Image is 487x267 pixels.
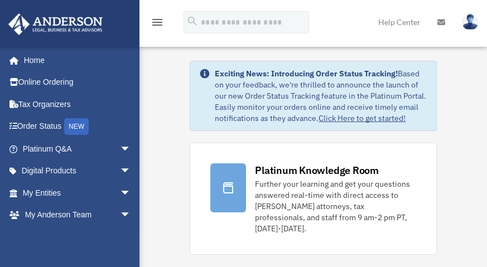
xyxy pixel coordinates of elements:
span: arrow_drop_down [120,204,142,227]
div: Further your learning and get your questions answered real-time with direct access to [PERSON_NAM... [255,178,416,234]
span: arrow_drop_down [120,138,142,161]
span: arrow_drop_down [120,160,142,183]
div: NEW [64,118,89,135]
i: menu [151,16,164,29]
span: arrow_drop_down [120,182,142,205]
a: Home [8,49,142,71]
a: Order StatusNEW [8,115,148,138]
img: Anderson Advisors Platinum Portal [5,13,106,35]
a: My Documentsarrow_drop_down [8,226,148,248]
i: search [186,15,199,27]
a: Click Here to get started! [319,113,406,123]
strong: Exciting News: Introducing Order Status Tracking! [215,69,398,79]
a: Platinum Knowledge Room Further your learning and get your questions answered real-time with dire... [190,143,436,255]
div: Based on your feedback, we're thrilled to announce the launch of our new Order Status Tracking fe... [215,68,427,124]
div: Platinum Knowledge Room [255,163,379,177]
img: User Pic [462,14,479,30]
a: My Anderson Teamarrow_drop_down [8,204,148,226]
a: menu [151,20,164,29]
span: arrow_drop_down [120,226,142,249]
a: Online Ordering [8,71,148,94]
a: Tax Organizers [8,93,148,115]
a: Digital Productsarrow_drop_down [8,160,148,182]
a: Platinum Q&Aarrow_drop_down [8,138,148,160]
a: My Entitiesarrow_drop_down [8,182,148,204]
